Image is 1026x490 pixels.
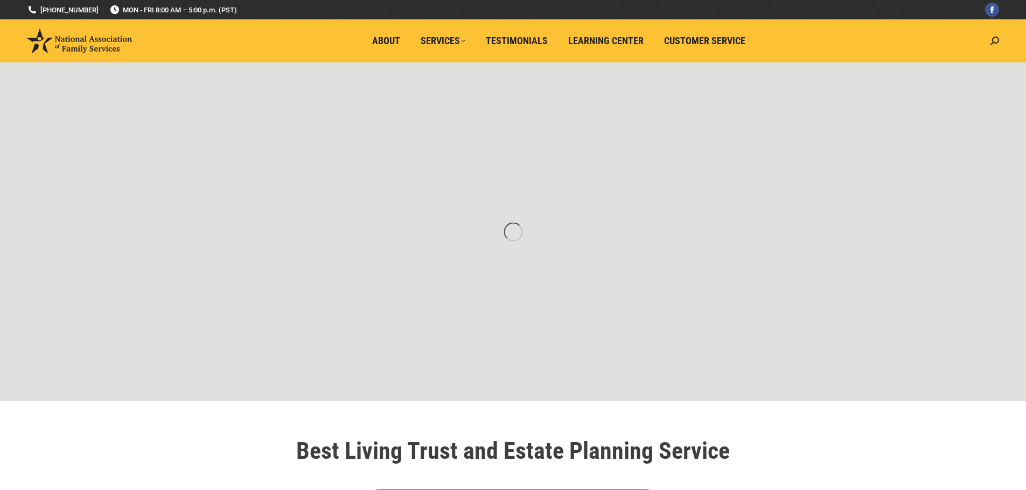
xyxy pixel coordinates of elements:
span: Learning Center [568,35,644,47]
a: Testimonials [478,31,555,51]
span: Customer Service [664,35,745,47]
a: Learning Center [561,31,651,51]
a: Customer Service [657,31,753,51]
span: Services [421,35,465,47]
h1: Best Living Trust and Estate Planning Service [212,439,815,463]
a: Facebook page opens in new window [985,3,999,17]
a: About [365,31,408,51]
span: About [372,35,400,47]
a: [PHONE_NUMBER] [27,5,99,15]
span: Testimonials [486,35,548,47]
span: MON - FRI 8:00 AM – 5:00 p.m. (PST) [109,5,237,15]
img: National Association of Family Services [27,29,132,53]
